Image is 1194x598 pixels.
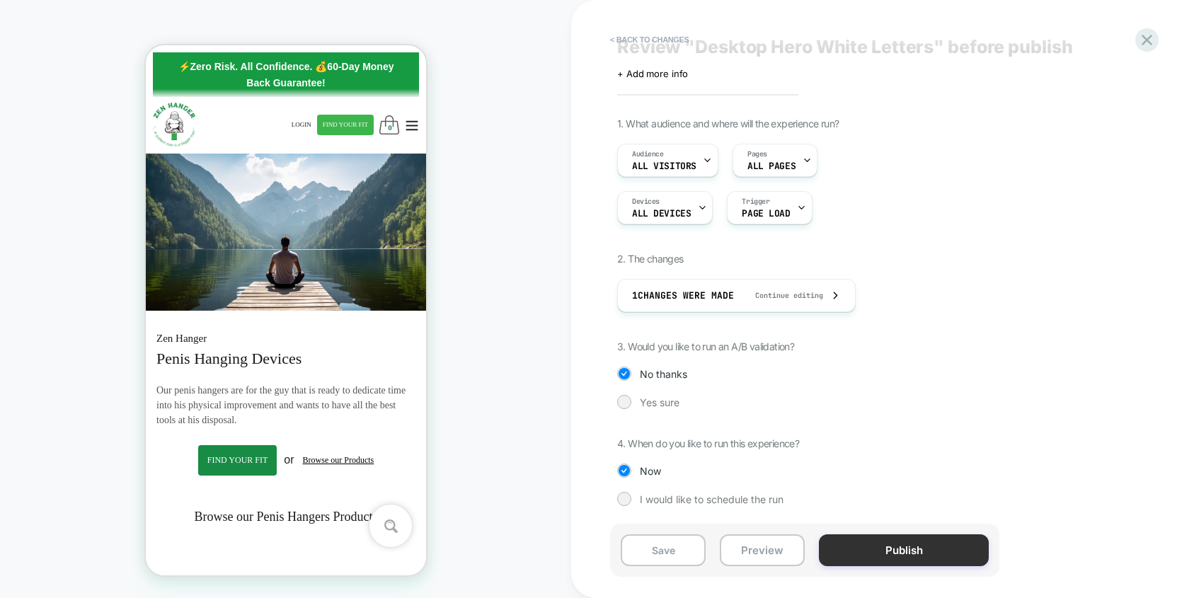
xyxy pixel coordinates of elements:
[171,69,228,90] a: FIND YOUR FIT
[720,534,805,566] button: Preview
[632,197,660,207] span: Devices
[603,28,696,51] button: < Back to changes
[632,209,691,219] span: ALL DEVICES
[234,70,253,89] a: 0
[617,68,688,79] span: + Add more info
[632,161,696,171] span: All Visitors
[33,16,248,43] strong: ⚡Zero Risk. All Confidence. 💰60-Day Money Back Guarantee!
[7,57,50,101] img: Zen Hanger
[11,287,270,299] h5: Zen Hanger
[741,291,823,300] span: Continue editing
[617,253,684,265] span: 2. The changes
[819,534,989,566] button: Publish
[157,410,229,420] a: Browse our Products
[146,75,166,85] a: Login
[239,76,250,88] div: 0
[52,400,132,430] a: Find your fit
[617,117,839,130] span: 1. What audience and where will the experience run?
[632,289,734,301] span: 1 Changes were made
[747,161,796,171] span: ALL PAGES
[617,437,799,449] span: 4. When do you like to run this experience?
[617,340,794,352] span: 3. Would you like to run an A/B validation?
[640,465,661,477] span: Now
[11,304,270,323] h1: Penis Hanging Devices
[632,149,664,159] span: Audience
[640,396,679,408] span: Yes sure
[742,209,790,219] span: Page Load
[747,149,767,159] span: Pages
[11,338,270,382] p: Our penis hangers are for the guy that is ready to dedicate time into his physical improvement an...
[640,368,687,380] span: No thanks
[742,197,769,207] span: Trigger
[640,493,783,505] span: I would like to schedule the run
[11,464,270,480] h2: Browse our Penis Hangers Products
[621,534,706,566] button: Save
[259,72,273,86] button: Menu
